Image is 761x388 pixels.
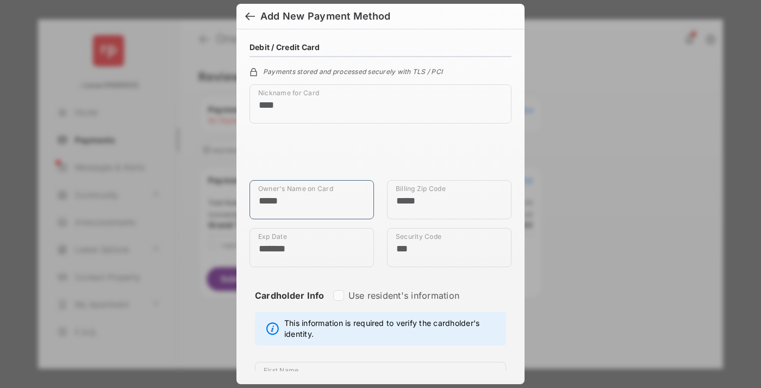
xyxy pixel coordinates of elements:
span: This information is required to verify the cardholder's identity. [284,318,500,340]
div: Add New Payment Method [260,10,390,22]
h4: Debit / Credit Card [249,42,320,52]
strong: Cardholder Info [255,290,325,321]
iframe: Credit card field [249,132,512,180]
div: Payments stored and processed securely with TLS / PCI [249,66,512,76]
label: Use resident's information [348,290,459,301]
